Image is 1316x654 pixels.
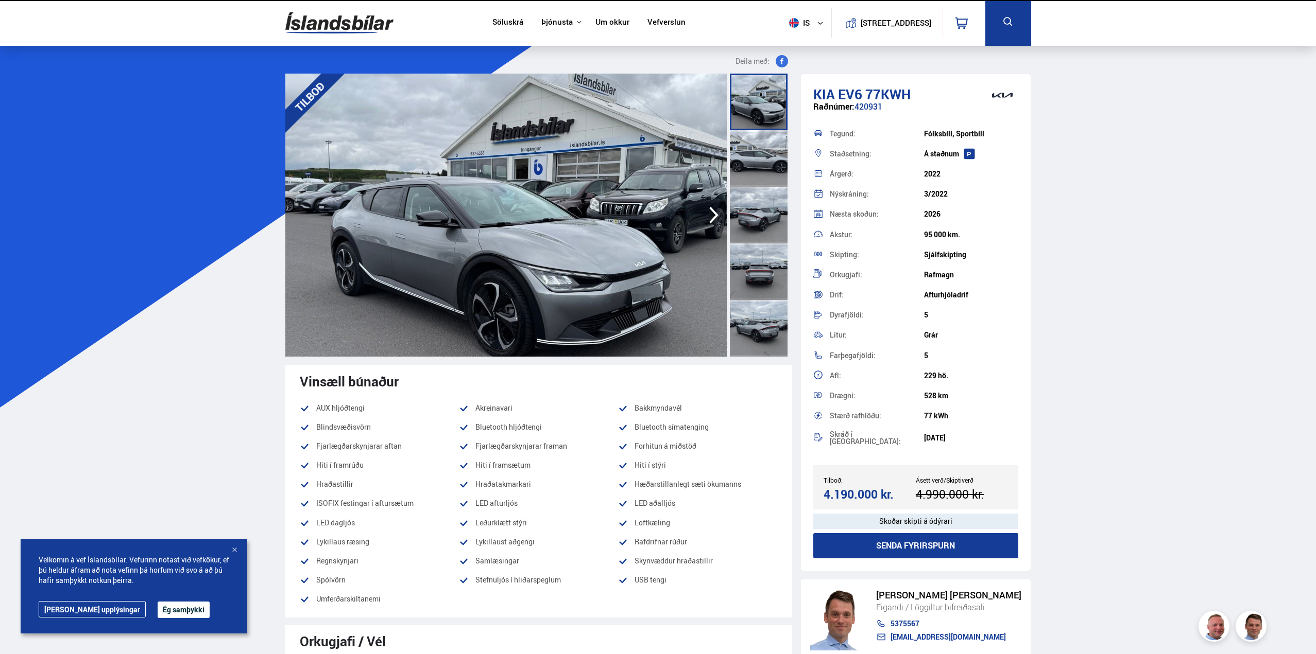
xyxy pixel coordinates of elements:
[824,487,913,501] div: 4.190.000 kr.
[830,251,924,258] div: Skipting:
[924,210,1018,218] div: 2026
[618,555,777,567] li: Skynvæddur hraðastillir
[300,402,459,414] li: AUX hljóðtengi
[916,476,1008,484] div: Ásett verð/Skiptiverð
[785,8,831,38] button: is
[830,412,924,419] div: Stærð rafhlöðu:
[459,517,618,529] li: Leðurklætt stýri
[492,17,523,28] a: Söluskrá
[618,478,777,490] li: Hæðarstillanlegt sæti ökumanns
[876,620,1021,628] a: 5375567
[810,589,866,650] img: FbJEzSuNWCJXmdc-.webp
[300,421,459,433] li: Blindsvæðisvörn
[813,102,1019,122] div: 420931
[785,18,811,28] span: is
[830,372,924,379] div: Afl:
[618,517,777,529] li: Loftkæling
[39,601,146,617] a: [PERSON_NAME] upplýsingar
[459,459,618,471] li: Hiti í framsætum
[837,8,937,38] a: [STREET_ADDRESS]
[830,392,924,399] div: Drægni:
[924,412,1018,420] div: 77 kWh
[1237,612,1268,643] img: FbJEzSuNWCJXmdc-.webp
[876,590,1021,600] div: [PERSON_NAME] [PERSON_NAME]
[300,536,459,548] li: Lykillaus ræsing
[924,190,1018,198] div: 3/2022
[618,421,777,433] li: Bluetooth símatenging
[830,311,924,319] div: Dyrafjöldi:
[618,497,777,509] li: LED aðalljós
[830,190,924,198] div: Nýskráning:
[813,101,854,112] span: Raðnúmer:
[300,478,459,490] li: Hraðastillir
[813,514,1019,529] div: Skoðar skipti á ódýrari
[830,352,924,359] div: Farþegafjöldi:
[830,331,924,339] div: Litur:
[618,440,777,452] li: Forhitun á miðstöð
[271,58,348,135] div: TILBOÐ
[727,74,1168,357] img: 3527073.jpeg
[1200,612,1231,643] img: siFngHWaQ9KaOqBr.png
[916,487,1005,501] div: 4.990.000 kr.
[647,17,686,28] a: Vefverslun
[924,231,1018,239] div: 95 000 km.
[285,74,727,357] img: 3527071.jpeg
[300,555,459,567] li: Regnskynjari
[830,130,924,137] div: Tegund:
[300,440,459,452] li: Fjarlægðarskynjarar aftan
[924,150,1018,158] div: Á staðnum
[830,431,924,445] div: Skráð í [GEOGRAPHIC_DATA]:
[924,170,1018,178] div: 2022
[459,478,618,490] li: Hraðatakmarkari
[731,55,792,67] button: Deila með:
[924,434,1018,442] div: [DATE]
[830,210,924,218] div: Næsta skoðun:
[459,574,618,586] li: Stefnuljós í hliðarspeglum
[300,574,459,586] li: Spólvörn
[830,170,924,178] div: Árgerð:
[300,593,459,605] li: Umferðarskiltanemi
[924,372,1018,380] div: 229 hö.
[459,402,618,414] li: Akreinavari
[876,633,1021,641] a: [EMAIL_ADDRESS][DOMAIN_NAME]
[813,85,835,103] span: Kia
[300,633,778,649] div: Orkugjafi / Vél
[865,19,928,27] button: [STREET_ADDRESS]
[285,6,394,40] img: G0Ugv5HjCgRt.svg
[789,18,799,28] img: svg+xml;base64,PHN2ZyB4bWxucz0iaHR0cDovL3d3dy53My5vcmcvMjAwMC9zdmciIHdpZHRoPSI1MTIiIGhlaWdodD0iNT...
[924,311,1018,319] div: 5
[876,600,1021,614] div: Eigandi / Löggiltur bifreiðasali
[39,555,229,586] span: Velkomin á vef Íslandsbílar. Vefurinn notast við vefkökur, ef þú heldur áfram að nota vefinn þá h...
[300,459,459,471] li: Hiti í framrúðu
[459,497,618,509] li: LED afturljós
[924,392,1018,400] div: 528 km
[924,130,1018,138] div: Fólksbíll, Sportbíll
[924,271,1018,279] div: Rafmagn
[982,79,1023,111] img: brand logo
[830,291,924,298] div: Drif:
[830,271,924,278] div: Orkugjafi:
[924,331,1018,339] div: Grár
[300,374,778,389] div: Vinsæll búnaður
[924,291,1018,299] div: Afturhjóladrif
[459,440,618,452] li: Fjarlægðarskynjarar framan
[830,231,924,238] div: Akstur:
[541,17,573,27] button: Þjónusta
[813,533,1019,558] button: Senda fyrirspurn
[924,251,1018,259] div: Sjálfskipting
[618,574,777,586] li: USB tengi
[459,555,618,567] li: Samlæsingar
[158,602,210,618] button: Ég samþykki
[838,85,911,103] span: EV6 77KWH
[824,476,916,484] div: Tilboð:
[459,421,618,433] li: Bluetooth hljóðtengi
[924,351,1018,360] div: 5
[300,497,459,509] li: ISOFIX festingar í aftursætum
[300,517,459,529] li: LED dagljós
[595,17,629,28] a: Um okkur
[618,402,777,414] li: Bakkmyndavél
[736,55,770,67] span: Deila með:
[618,459,777,471] li: Hiti í stýri
[830,150,924,157] div: Staðsetning:
[459,536,618,548] li: Lykillaust aðgengi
